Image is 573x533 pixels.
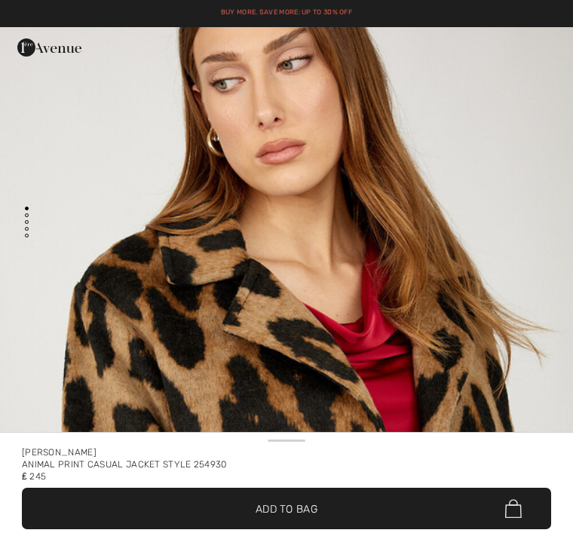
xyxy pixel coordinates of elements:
div: [PERSON_NAME] [22,446,551,458]
span: Add to Bag [256,501,317,516]
span: ₤ 245 [22,471,46,482]
img: 1ère Avenue [17,32,81,63]
a: 1ère Avenue [17,41,81,54]
button: Add to Bag [22,488,551,529]
a: Buy More. Save More: Up to 30% Off [221,8,352,16]
iframe: Opens a widget where you can chat to one of our agents [475,488,558,525]
div: Animal Print Casual Jacket Style 254930 [22,458,551,470]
